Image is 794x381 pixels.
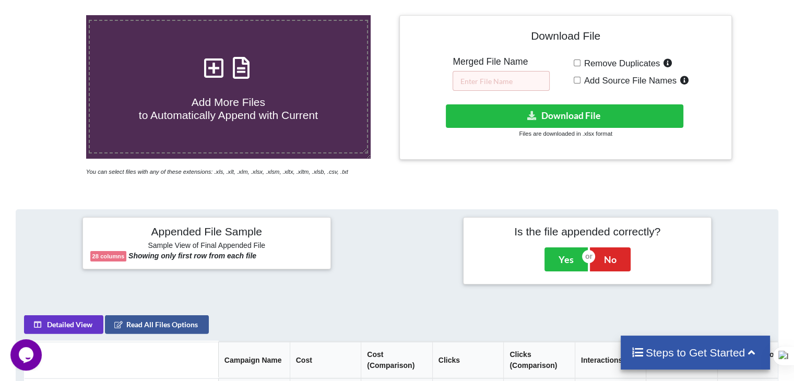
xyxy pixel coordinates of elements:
h4: Steps to Get Started [631,346,760,359]
th: Interactions [575,342,646,378]
th: Clicks (Comparison) [503,342,575,378]
button: Download File [446,104,683,128]
h4: Appended File Sample [90,225,323,240]
th: Cost [290,342,361,378]
h4: Download File [407,23,724,53]
b: 28 columns [92,253,125,259]
h4: Is the file appended correctly? [471,225,704,238]
span: Remove Duplicates [580,58,660,68]
iframe: chat widget [10,339,44,371]
button: Detailed View [24,315,103,334]
th: Campaign Name [218,342,290,378]
b: Showing only first row from each file [128,252,256,260]
button: Yes [544,247,588,271]
th: Clicks [432,342,504,378]
button: Read All Files Options [105,315,209,334]
span: Add Source File Names [580,76,677,86]
i: You can select files with any of these extensions: .xls, .xlt, .xlm, .xlsx, .xlsm, .xltx, .xltm, ... [86,169,348,175]
th: Cost (Comparison) [361,342,432,378]
h6: Sample View of Final Appended File [90,241,323,252]
h5: Merged File Name [453,56,550,67]
span: Add More Files to Automatically Append with Current [139,96,318,121]
button: No [590,247,631,271]
input: Enter File Name [453,71,550,91]
small: Files are downloaded in .xlsx format [519,130,612,137]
